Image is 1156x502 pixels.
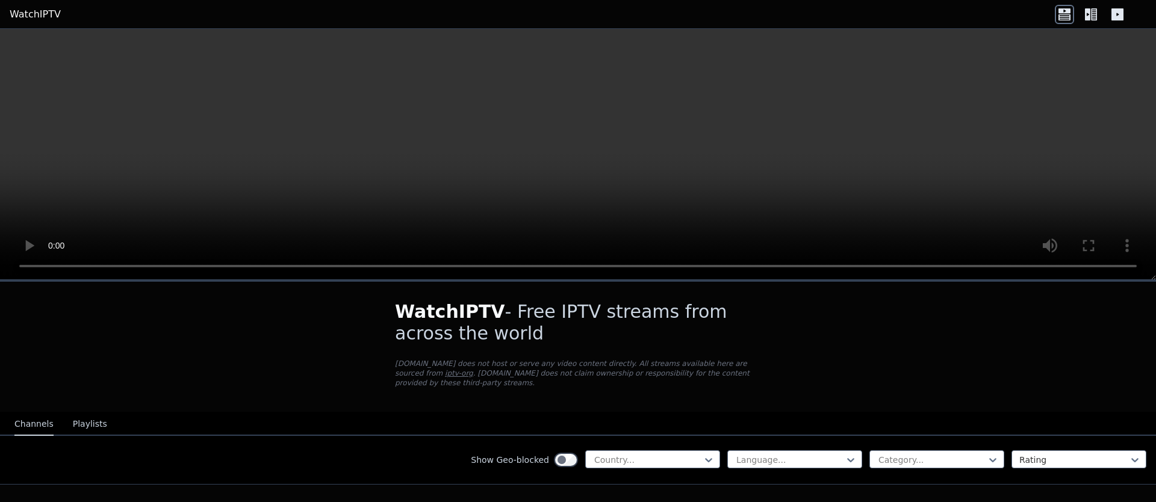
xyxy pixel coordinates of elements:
button: Channels [14,413,54,436]
a: iptv-org [445,369,473,377]
button: Playlists [73,413,107,436]
p: [DOMAIN_NAME] does not host or serve any video content directly. All streams available here are s... [395,359,761,388]
label: Show Geo-blocked [471,454,549,466]
a: WatchIPTV [10,7,61,22]
span: WatchIPTV [395,301,505,322]
h1: - Free IPTV streams from across the world [395,301,761,344]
